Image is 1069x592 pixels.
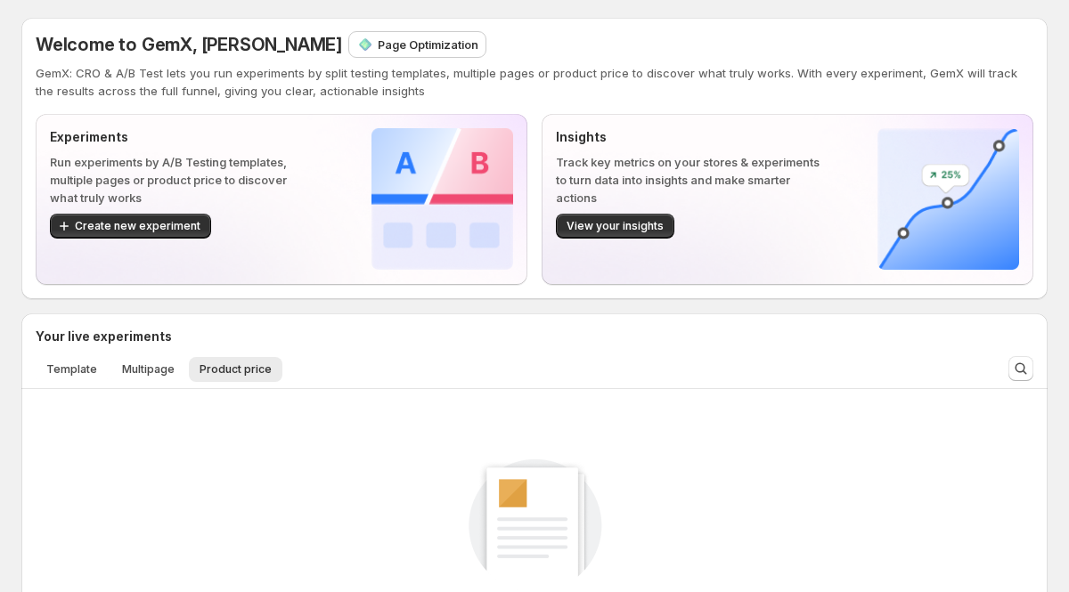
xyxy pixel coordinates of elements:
span: Template [46,362,97,377]
p: Experiments [50,128,314,146]
img: Insights [877,128,1019,270]
img: Page Optimization [356,36,374,53]
span: Create new experiment [75,219,200,233]
span: Product price [200,362,272,377]
h3: Your live experiments [36,328,172,345]
button: Search and filter results [1008,356,1033,381]
span: View your insights [567,219,664,233]
button: View your insights [556,214,674,239]
p: Run experiments by A/B Testing templates, multiple pages or product price to discover what truly ... [50,153,314,207]
img: Experiments [371,128,513,270]
p: GemX: CRO & A/B Test lets you run experiments by split testing templates, multiple pages or produ... [36,64,1033,100]
p: Track key metrics on your stores & experiments to turn data into insights and make smarter actions [556,153,820,207]
button: Create new experiment [50,214,211,239]
span: Welcome to GemX, [PERSON_NAME] [36,34,342,55]
span: Multipage [122,362,175,377]
p: Insights [556,128,820,146]
p: Page Optimization [378,36,478,53]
